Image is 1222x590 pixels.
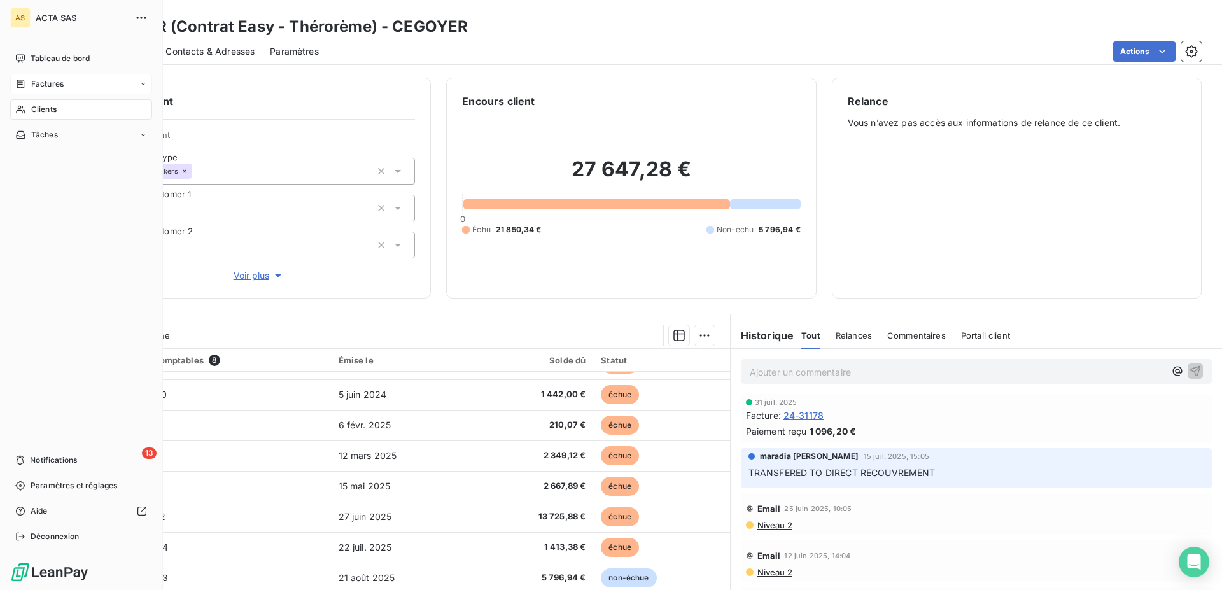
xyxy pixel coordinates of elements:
[102,269,415,283] button: Voir plus
[234,269,284,282] span: Voir plus
[472,224,491,235] span: Échu
[757,551,781,561] span: Email
[756,520,792,530] span: Niveau 2
[848,94,1186,283] div: Vous n’avez pas accès aux informations de relance de ce client.
[162,239,172,251] input: Ajouter une valeur
[731,328,794,343] h6: Historique
[480,388,586,401] span: 1 442,00 €
[480,572,586,584] span: 5 796,94 €
[31,78,64,90] span: Factures
[1179,547,1209,577] div: Open Intercom Messenger
[746,425,807,438] span: Paiement reçu
[836,330,872,341] span: Relances
[755,398,797,406] span: 31 juil. 2025
[462,94,535,109] h6: Encours client
[10,562,89,582] img: Logo LeanPay
[601,507,639,526] span: échue
[887,330,946,341] span: Commentaires
[339,572,395,583] span: 21 août 2025
[848,94,1186,109] h6: Relance
[480,449,586,462] span: 2 349,12 €
[717,224,754,235] span: Non-échu
[748,467,936,478] span: TRANSFERED TO DIRECT RECOUVREMENT
[961,330,1010,341] span: Portail client
[760,451,859,462] span: maradia [PERSON_NAME]
[601,477,639,496] span: échue
[480,480,586,493] span: 2 667,89 €
[162,202,172,214] input: Ajouter une valeur
[601,416,639,435] span: échue
[810,425,857,438] span: 1 096,20 €
[102,130,415,148] span: Propriétés Client
[480,419,586,432] span: 210,07 €
[601,355,722,365] div: Statut
[10,8,31,28] div: AS
[1113,41,1176,62] button: Actions
[601,568,656,587] span: non-échue
[31,505,48,517] span: Aide
[759,224,801,235] span: 5 796,94 €
[339,542,392,552] span: 22 juil. 2025
[339,481,391,491] span: 15 mai 2025
[480,541,586,554] span: 1 413,38 €
[784,552,850,559] span: 12 juin 2025, 14:04
[31,53,90,64] span: Tableau de bord
[339,450,397,461] span: 12 mars 2025
[31,480,117,491] span: Paramètres et réglages
[165,45,255,58] span: Contacts & Adresses
[10,501,152,521] a: Aide
[480,355,586,365] div: Solde dû
[209,355,220,366] span: 8
[601,446,639,465] span: échue
[339,389,387,400] span: 5 juin 2024
[31,531,80,542] span: Déconnexion
[801,330,820,341] span: Tout
[270,45,319,58] span: Paramètres
[124,355,323,366] div: Pièces comptables
[339,419,391,430] span: 6 févr. 2025
[36,13,127,23] span: ACTA SAS
[864,453,929,460] span: 15 juil. 2025, 15:05
[339,511,392,522] span: 27 juin 2025
[112,15,468,38] h3: GOYER (Contrat Easy - Thérorème) - CEGOYER
[339,355,465,365] div: Émise le
[31,104,57,115] span: Clients
[462,157,800,195] h2: 27 647,28 €
[496,224,542,235] span: 21 850,34 €
[757,503,781,514] span: Email
[142,447,157,459] span: 13
[601,538,639,557] span: échue
[30,454,77,466] span: Notifications
[460,214,465,224] span: 0
[746,409,781,422] span: Facture :
[192,165,202,177] input: Ajouter une valeur
[784,505,852,512] span: 25 juin 2025, 10:05
[480,510,586,523] span: 13 725,88 €
[77,94,415,109] h6: Informations client
[31,129,58,141] span: Tâches
[783,409,824,422] span: 24-31178
[756,567,792,577] span: Niveau 2
[601,385,639,404] span: échue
